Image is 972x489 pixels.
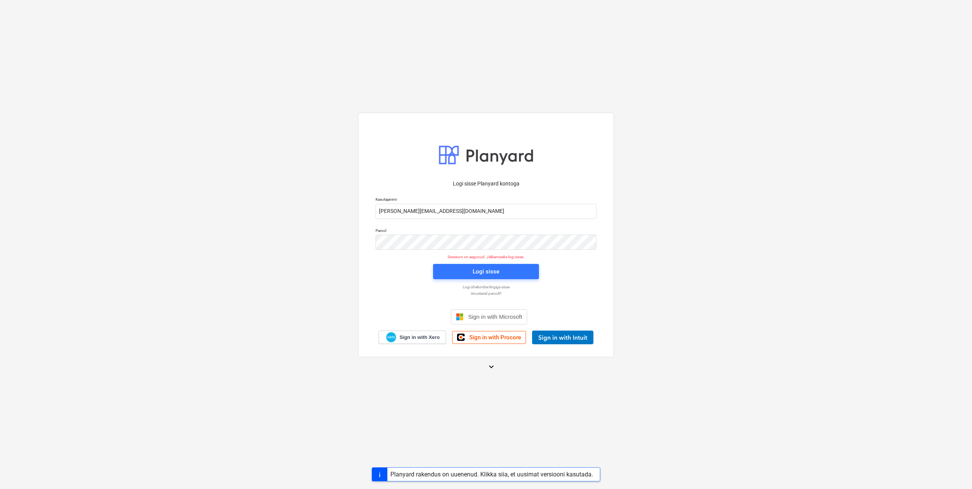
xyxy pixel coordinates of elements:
[456,313,464,321] img: Microsoft logo
[376,204,596,219] input: Kasutajanimi
[372,291,600,296] a: Unustasid parooli?
[379,331,446,344] a: Sign in with Xero
[390,471,593,478] div: Planyard rakendus on uuenenud. Klikka siia, et uusimat versiooni kasutada.
[376,180,596,188] p: Logi sisse Planyard kontoga
[376,197,596,203] p: Kasutajanimi
[400,334,440,341] span: Sign in with Xero
[433,264,539,279] button: Logi sisse
[386,332,396,342] img: Xero logo
[487,362,496,371] i: keyboard_arrow_down
[376,228,596,235] p: Parool
[473,267,499,276] div: Logi sisse
[468,313,522,320] span: Sign in with Microsoft
[372,284,600,289] a: Logi ühekordse lingiga sisse
[452,331,526,344] a: Sign in with Procore
[371,254,601,259] p: Sessioon on aegunud. Jätkamiseks logi sisse.
[469,334,521,341] span: Sign in with Procore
